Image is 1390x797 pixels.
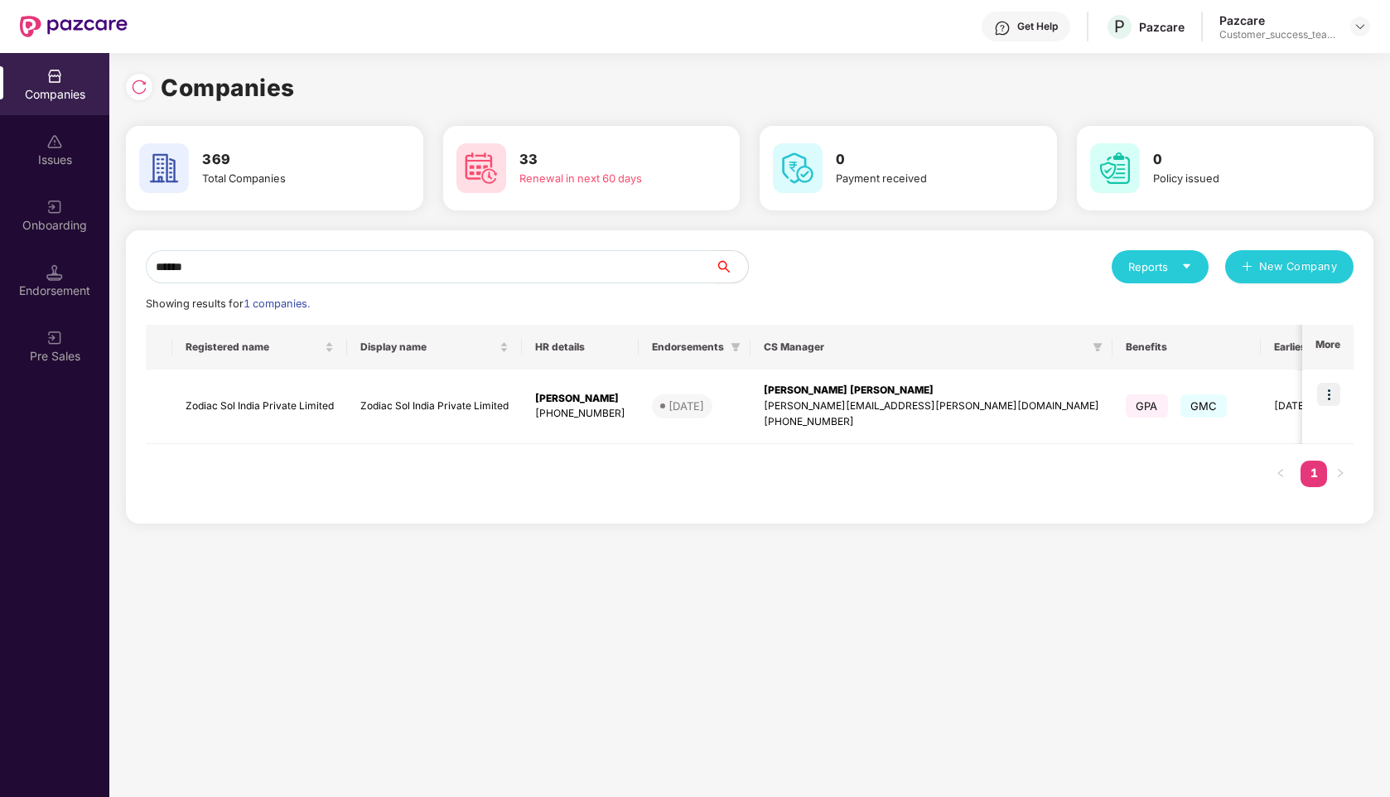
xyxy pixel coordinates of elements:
div: [PHONE_NUMBER] [535,406,625,422]
div: Pazcare [1219,12,1335,28]
span: GMC [1180,394,1228,418]
img: svg+xml;base64,PHN2ZyB4bWxucz0iaHR0cDovL3d3dy53My5vcmcvMjAwMC9zdmciIHdpZHRoPSI2MCIgaGVpZ2h0PSI2MC... [139,143,189,193]
img: icon [1317,383,1340,406]
th: Benefits [1112,325,1261,370]
h3: 0 [1153,149,1329,171]
h3: 0 [836,149,1011,171]
th: Display name [347,325,522,370]
div: Total Companies [202,171,378,187]
button: search [714,250,749,283]
div: Reports [1128,258,1192,275]
div: Pazcare [1139,19,1185,35]
div: Customer_success_team_lead [1219,28,1335,41]
span: left [1276,468,1286,478]
div: [PERSON_NAME][EMAIL_ADDRESS][PERSON_NAME][DOMAIN_NAME] [764,398,1099,414]
h3: 33 [519,149,695,171]
img: svg+xml;base64,PHN2ZyB4bWxucz0iaHR0cDovL3d3dy53My5vcmcvMjAwMC9zdmciIHdpZHRoPSI2MCIgaGVpZ2h0PSI2MC... [1090,143,1140,193]
span: caret-down [1181,261,1192,272]
div: Policy issued [1153,171,1329,187]
a: 1 [1301,461,1327,485]
span: 1 companies. [244,297,310,310]
th: Earliest Renewal [1261,325,1368,370]
div: [DATE] [668,398,704,414]
h1: Companies [161,70,295,106]
div: [PERSON_NAME] [535,391,625,407]
div: Get Help [1017,20,1058,33]
img: svg+xml;base64,PHN2ZyBpZD0iSGVscC0zMngzMiIgeG1sbnM9Imh0dHA6Ly93d3cudzMub3JnLzIwMDAvc3ZnIiB3aWR0aD... [994,20,1011,36]
button: plusNew Company [1225,250,1354,283]
h3: 369 [202,149,378,171]
td: Zodiac Sol India Private Limited [172,370,347,444]
span: filter [1089,337,1106,357]
li: Previous Page [1267,461,1294,487]
span: P [1114,17,1125,36]
img: svg+xml;base64,PHN2ZyBpZD0iQ29tcGFuaWVzIiB4bWxucz0iaHR0cDovL3d3dy53My5vcmcvMjAwMC9zdmciIHdpZHRoPS... [46,68,63,85]
span: New Company [1259,258,1338,275]
img: svg+xml;base64,PHN2ZyB3aWR0aD0iMTQuNSIgaGVpZ2h0PSIxNC41IiB2aWV3Qm94PSIwIDAgMTYgMTYiIGZpbGw9Im5vbm... [46,264,63,281]
td: Zodiac Sol India Private Limited [347,370,522,444]
td: [DATE] [1261,370,1368,444]
img: svg+xml;base64,PHN2ZyB4bWxucz0iaHR0cDovL3d3dy53My5vcmcvMjAwMC9zdmciIHdpZHRoPSI2MCIgaGVpZ2h0PSI2MC... [773,143,823,193]
span: right [1335,468,1345,478]
img: svg+xml;base64,PHN2ZyB3aWR0aD0iMjAiIGhlaWdodD0iMjAiIHZpZXdCb3g9IjAgMCAyMCAyMCIgZmlsbD0ibm9uZSIgeG... [46,330,63,346]
img: svg+xml;base64,PHN2ZyB3aWR0aD0iMjAiIGhlaWdodD0iMjAiIHZpZXdCb3g9IjAgMCAyMCAyMCIgZmlsbD0ibm9uZSIgeG... [46,199,63,215]
span: Showing results for [146,297,310,310]
img: svg+xml;base64,PHN2ZyBpZD0iRHJvcGRvd24tMzJ4MzIiIHhtbG5zPSJodHRwOi8vd3d3LnczLm9yZy8yMDAwL3N2ZyIgd2... [1354,20,1367,33]
img: svg+xml;base64,PHN2ZyBpZD0iSXNzdWVzX2Rpc2FibGVkIiB4bWxucz0iaHR0cDovL3d3dy53My5vcmcvMjAwMC9zdmciIH... [46,133,63,150]
img: New Pazcare Logo [20,16,128,37]
div: [PHONE_NUMBER] [764,414,1099,430]
button: right [1327,461,1354,487]
button: left [1267,461,1294,487]
div: Payment received [836,171,1011,187]
img: svg+xml;base64,PHN2ZyB4bWxucz0iaHR0cDovL3d3dy53My5vcmcvMjAwMC9zdmciIHdpZHRoPSI2MCIgaGVpZ2h0PSI2MC... [456,143,506,193]
th: HR details [522,325,639,370]
div: Renewal in next 60 days [519,171,695,187]
span: Display name [360,341,496,354]
span: GPA [1126,394,1168,418]
span: Endorsements [652,341,724,354]
th: More [1302,325,1354,370]
span: Registered name [186,341,321,354]
span: filter [727,337,744,357]
th: Registered name [172,325,347,370]
li: 1 [1301,461,1327,487]
span: filter [1093,342,1103,352]
span: filter [731,342,741,352]
li: Next Page [1327,461,1354,487]
span: CS Manager [764,341,1086,354]
span: plus [1242,261,1252,274]
span: search [714,260,748,273]
img: svg+xml;base64,PHN2ZyBpZD0iUmVsb2FkLTMyeDMyIiB4bWxucz0iaHR0cDovL3d3dy53My5vcmcvMjAwMC9zdmciIHdpZH... [131,79,147,95]
div: [PERSON_NAME] [PERSON_NAME] [764,383,1099,398]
